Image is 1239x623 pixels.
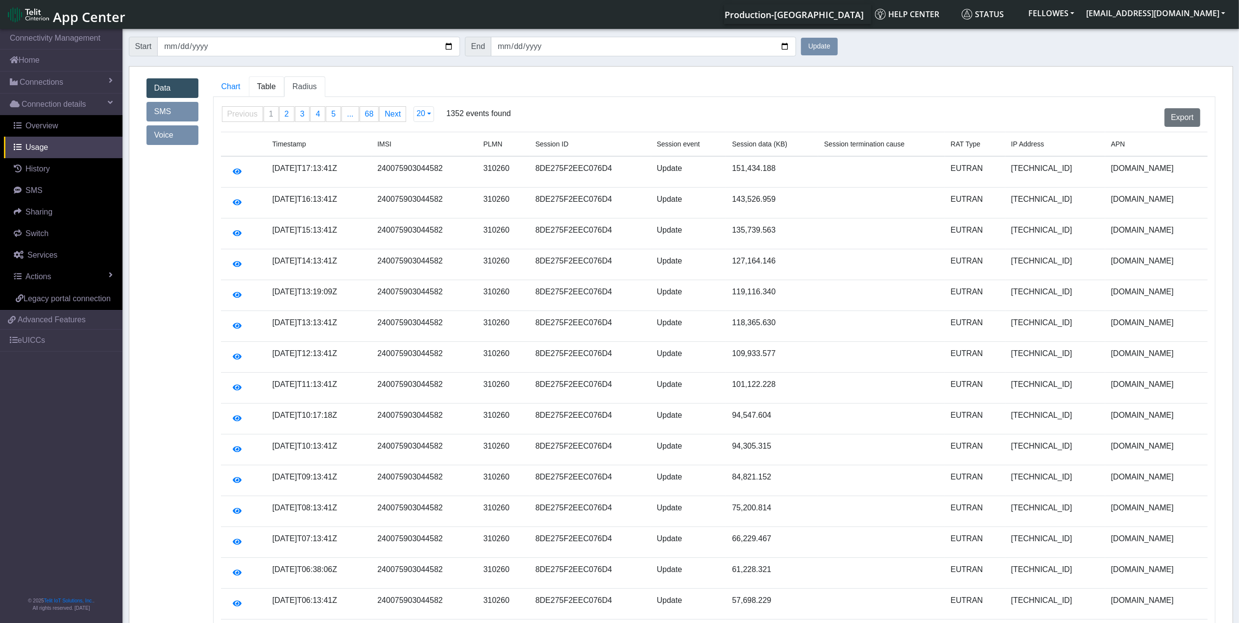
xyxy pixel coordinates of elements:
[371,496,477,527] td: 240075903044582
[871,4,958,24] a: Help center
[25,165,50,173] span: History
[18,314,86,326] span: Advanced Features
[478,465,530,496] td: 310260
[44,598,93,603] a: Telit IoT Solutions, Inc.
[1105,404,1208,434] td: [DOMAIN_NAME]
[651,527,727,558] td: Update
[945,188,1005,218] td: EUTRAN
[478,280,530,311] td: 310260
[1105,527,1208,558] td: [DOMAIN_NAME]
[651,249,727,280] td: Update
[651,496,727,527] td: Update
[478,434,530,465] td: 310260
[726,589,818,620] td: 57,698.229
[726,188,818,218] td: 143,526.959
[257,82,276,91] span: Table
[267,496,371,527] td: [DATE]T08:13:41Z
[8,7,49,23] img: logo-telit-cinterion-gw-new.png
[24,294,111,303] span: Legacy portal connection
[478,156,530,188] td: 310260
[25,186,43,194] span: SMS
[371,589,477,620] td: 240075903044582
[726,404,818,434] td: 94,547.604
[1005,188,1105,218] td: [TECHNICAL_ID]
[146,102,198,121] a: SMS
[726,558,818,589] td: 61,228.321
[53,8,125,26] span: App Center
[267,311,371,342] td: [DATE]T13:13:41Z
[945,156,1005,188] td: EUTRAN
[1005,404,1105,434] td: [TECHNICAL_ID]
[22,98,86,110] span: Connection details
[1105,496,1208,527] td: [DOMAIN_NAME]
[651,373,727,404] td: Update
[945,434,1005,465] td: EUTRAN
[300,110,305,118] span: 3
[371,188,477,218] td: 240075903044582
[1005,589,1105,620] td: [TECHNICAL_ID]
[651,434,727,465] td: Update
[651,188,727,218] td: Update
[331,110,336,118] span: 5
[945,373,1005,404] td: EUTRAN
[4,115,122,137] a: Overview
[478,311,530,342] td: 310260
[20,76,63,88] span: Connections
[725,9,864,21] span: Production-[GEOGRAPHIC_DATA]
[1105,249,1208,280] td: [DOMAIN_NAME]
[316,110,320,118] span: 4
[4,244,122,266] a: Services
[530,404,651,434] td: 8DE275F2EEC076D4
[272,140,306,148] span: Timestamp
[801,38,838,55] button: Update
[371,373,477,404] td: 240075903044582
[267,342,371,373] td: [DATE]T12:13:41Z
[478,404,530,434] td: 310260
[1011,140,1044,148] span: IP Address
[267,404,371,434] td: [DATE]T10:17:18Z
[4,266,122,288] a: Actions
[371,311,477,342] td: 240075903044582
[651,589,727,620] td: Update
[1105,434,1208,465] td: [DOMAIN_NAME]
[1105,342,1208,373] td: [DOMAIN_NAME]
[1105,188,1208,218] td: [DOMAIN_NAME]
[530,311,651,342] td: 8DE275F2EEC076D4
[1005,527,1105,558] td: [TECHNICAL_ID]
[726,249,818,280] td: 127,164.146
[530,249,651,280] td: 8DE275F2EEC076D4
[227,110,258,118] span: Previous
[267,249,371,280] td: [DATE]T14:13:41Z
[1005,218,1105,249] td: [TECHNICAL_ID]
[1005,434,1105,465] td: [TECHNICAL_ID]
[1105,156,1208,188] td: [DOMAIN_NAME]
[945,311,1005,342] td: EUTRAN
[726,218,818,249] td: 135,739.563
[371,249,477,280] td: 240075903044582
[726,496,818,527] td: 75,200.814
[530,342,651,373] td: 8DE275F2EEC076D4
[651,280,727,311] td: Update
[4,137,122,158] a: Usage
[1105,311,1208,342] td: [DOMAIN_NAME]
[478,218,530,249] td: 310260
[530,373,651,404] td: 8DE275F2EEC076D4
[1165,108,1200,127] button: Export
[726,465,818,496] td: 84,821.152
[377,140,391,148] span: IMSI
[146,125,198,145] a: Voice
[25,121,58,130] span: Overview
[213,76,1215,97] ul: Tabs
[1005,280,1105,311] td: [TECHNICAL_ID]
[726,280,818,311] td: 119,116.340
[962,9,972,20] img: status.svg
[945,589,1005,620] td: EUTRAN
[724,4,863,24] a: Your current platform instance
[535,140,569,148] span: Session ID
[1105,558,1208,589] td: [DOMAIN_NAME]
[129,37,158,56] span: Start
[267,188,371,218] td: [DATE]T16:13:41Z
[1005,373,1105,404] td: [TECHNICAL_ID]
[413,106,434,122] button: 20
[1105,373,1208,404] td: [DOMAIN_NAME]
